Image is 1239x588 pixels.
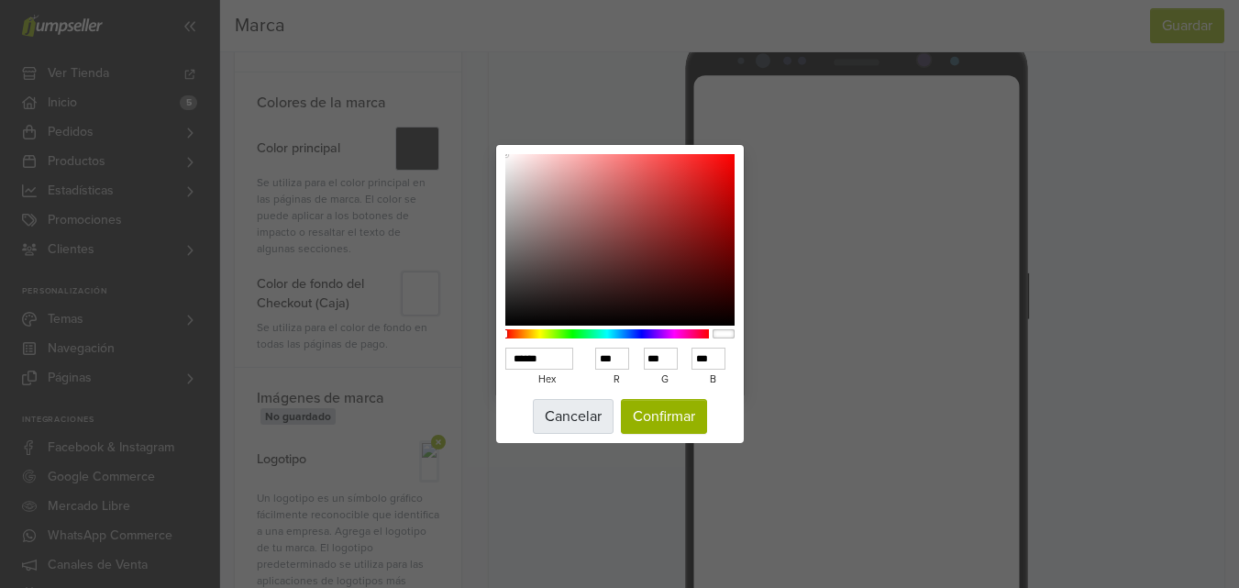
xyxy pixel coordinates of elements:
label: hex [505,370,591,392]
label: r [595,370,637,392]
label: g [644,370,686,392]
button: Cancelar [533,399,614,434]
label: b [691,370,734,392]
button: Confirmar [621,399,707,434]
